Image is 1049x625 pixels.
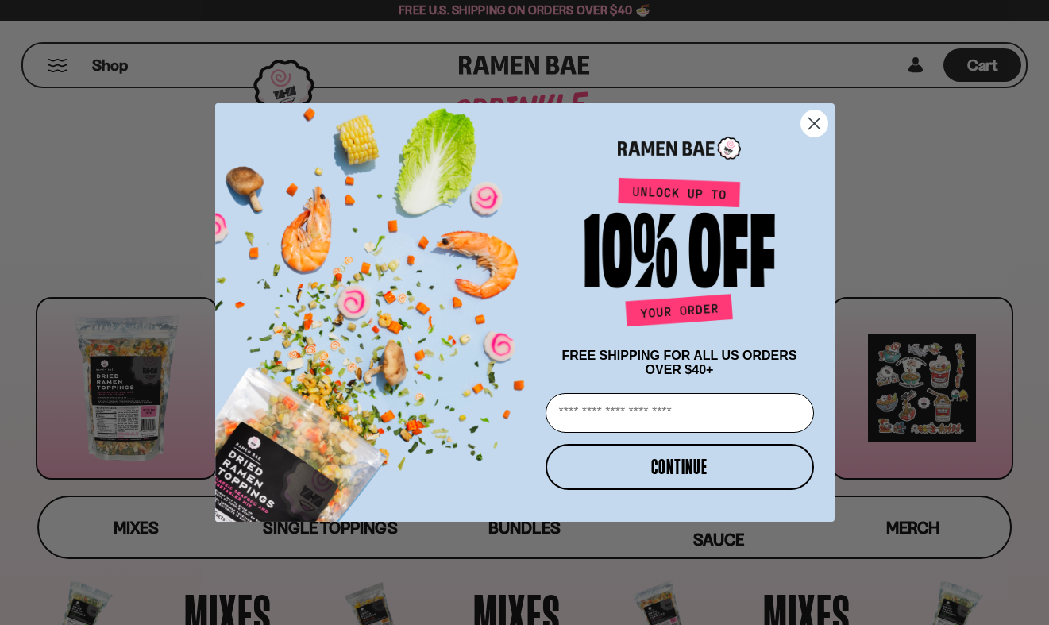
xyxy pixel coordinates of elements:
[580,177,779,333] img: Unlock up to 10% off
[215,90,539,522] img: ce7035ce-2e49-461c-ae4b-8ade7372f32c.png
[800,110,828,137] button: Close dialog
[546,444,814,490] button: CONTINUE
[618,135,741,161] img: Ramen Bae Logo
[561,349,796,376] span: FREE SHIPPING FOR ALL US ORDERS OVER $40+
